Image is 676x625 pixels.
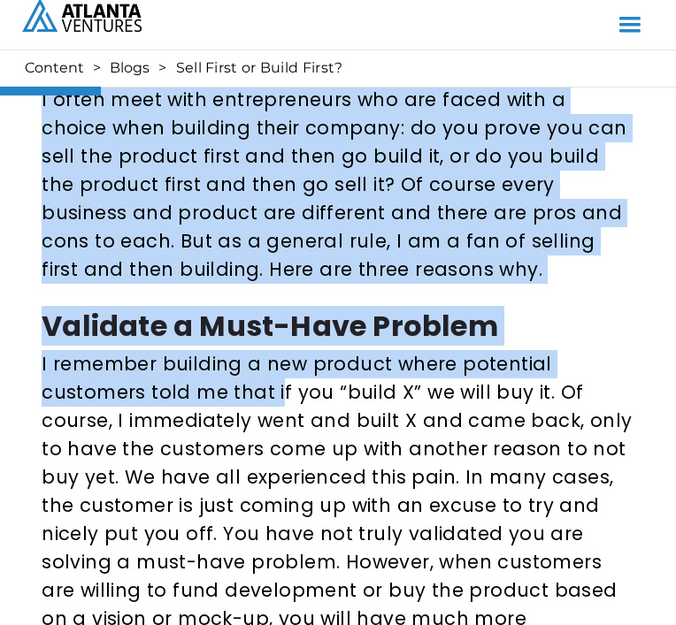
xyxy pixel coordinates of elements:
a: Content [25,59,84,77]
div: > [93,59,101,77]
div: > [158,59,166,77]
div: Sell First or Build First? [176,59,343,77]
p: I often meet with entrepreneurs who are faced with a choice when building their company: do you p... [42,86,634,284]
a: Blogs [110,59,150,77]
strong: Validate a Must-Have Problem [42,306,498,346]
